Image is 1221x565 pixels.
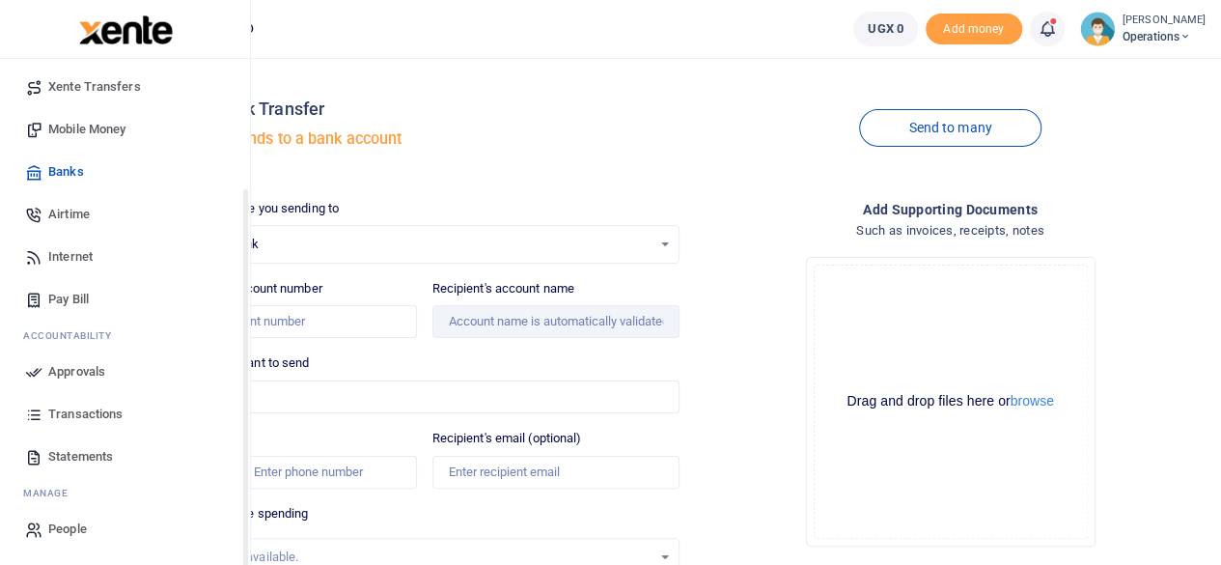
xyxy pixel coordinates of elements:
[15,108,235,151] a: Mobile Money
[79,15,173,44] img: logo-large
[853,12,918,46] a: UGX 0
[48,120,125,139] span: Mobile Money
[48,77,141,97] span: Xente Transfers
[183,235,652,254] span: Select a bank
[169,129,680,149] h5: Transfer funds to a bank account
[15,151,235,193] a: Banks
[1080,12,1206,46] a: profile-user [PERSON_NAME] Operations
[48,405,123,424] span: Transactions
[432,429,582,448] label: Recipient's email (optional)
[868,19,903,39] span: UGX 0
[169,199,339,218] label: Which bank are you sending to
[15,436,235,478] a: Statements
[33,486,69,500] span: anage
[169,305,416,338] input: Enter account number
[15,193,235,236] a: Airtime
[926,20,1022,35] a: Add money
[169,456,416,489] input: Enter phone number
[15,478,235,508] li: M
[926,14,1022,45] span: Add money
[15,321,235,351] li: Ac
[48,447,113,466] span: Statements
[169,99,680,120] h4: Local Bank Transfer
[15,508,235,551] a: People
[48,205,90,224] span: Airtime
[859,109,1041,147] a: Send to many
[1123,28,1206,45] span: Operations
[48,290,89,309] span: Pay Bill
[15,278,235,321] a: Pay Bill
[15,66,235,108] a: Xente Transfers
[695,220,1206,241] h4: Such as invoices, receipts, notes
[926,14,1022,45] li: Toup your wallet
[15,236,235,278] a: Internet
[48,247,93,267] span: Internet
[77,21,173,36] a: logo-small logo-large logo-large
[1123,13,1206,29] small: [PERSON_NAME]
[695,199,1206,220] h4: Add supporting Documents
[169,381,680,413] input: UGX
[38,328,111,343] span: countability
[15,351,235,393] a: Approvals
[169,279,322,298] label: Recipient's account number
[432,305,680,338] input: Account name is automatically validated
[1080,12,1115,46] img: profile-user
[15,393,235,436] a: Transactions
[48,520,87,539] span: People
[432,279,574,298] label: Recipient's account name
[48,162,84,182] span: Banks
[846,12,926,46] li: Wallet ballance
[806,257,1096,547] div: File Uploader
[1011,394,1054,408] button: browse
[48,362,105,381] span: Approvals
[815,392,1087,410] div: Drag and drop files here or
[432,456,680,489] input: Enter recipient email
